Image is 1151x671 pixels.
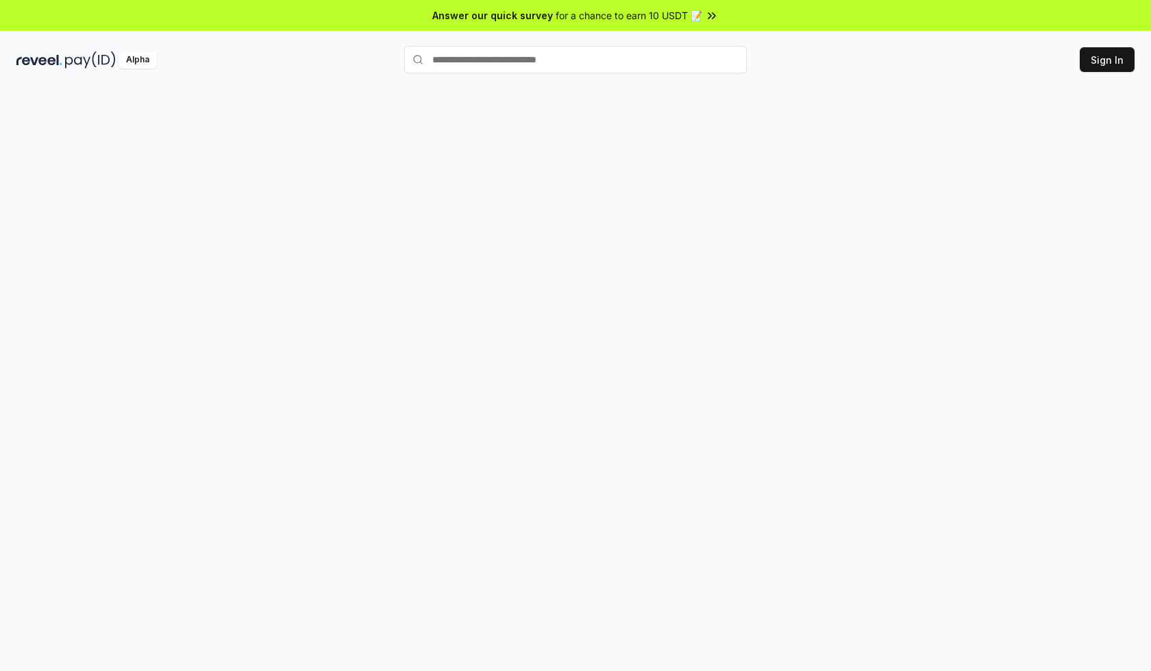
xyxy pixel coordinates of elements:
[432,8,553,23] span: Answer our quick survey
[65,51,116,69] img: pay_id
[16,51,62,69] img: reveel_dark
[556,8,702,23] span: for a chance to earn 10 USDT 📝
[1080,47,1135,72] button: Sign In
[119,51,157,69] div: Alpha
